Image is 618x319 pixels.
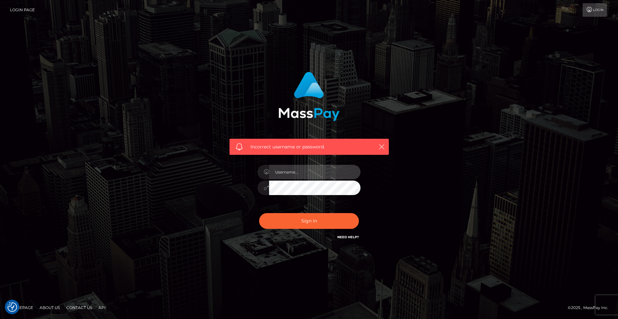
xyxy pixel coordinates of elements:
a: Login [583,3,607,17]
span: Incorrect username or password. [250,144,368,150]
button: Sign in [259,213,359,229]
a: Homepage [7,303,36,313]
img: Revisit consent button [7,302,17,312]
div: © 2025 , MassPay Inc. [568,304,613,311]
a: Login Page [10,3,35,17]
a: API [96,303,108,313]
button: Consent Preferences [7,302,17,312]
input: Username... [269,165,360,179]
a: About Us [37,303,62,313]
a: Contact Us [64,303,95,313]
img: MassPay Login [278,72,340,121]
a: Need Help? [337,235,359,239]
